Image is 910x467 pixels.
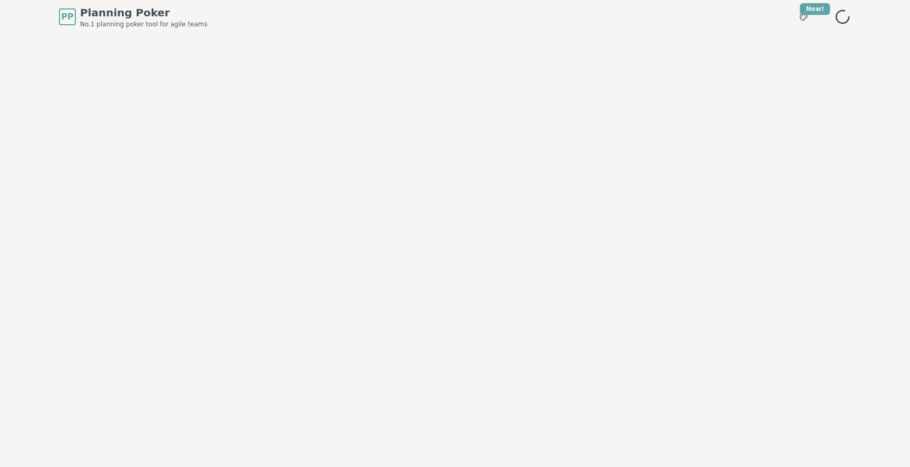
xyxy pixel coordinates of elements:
button: New! [794,7,813,26]
a: PPPlanning PokerNo.1 planning poker tool for agile teams [59,5,207,28]
span: No.1 planning poker tool for agile teams [80,20,207,28]
div: New! [800,3,830,15]
span: PP [61,11,73,23]
span: Planning Poker [80,5,207,20]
